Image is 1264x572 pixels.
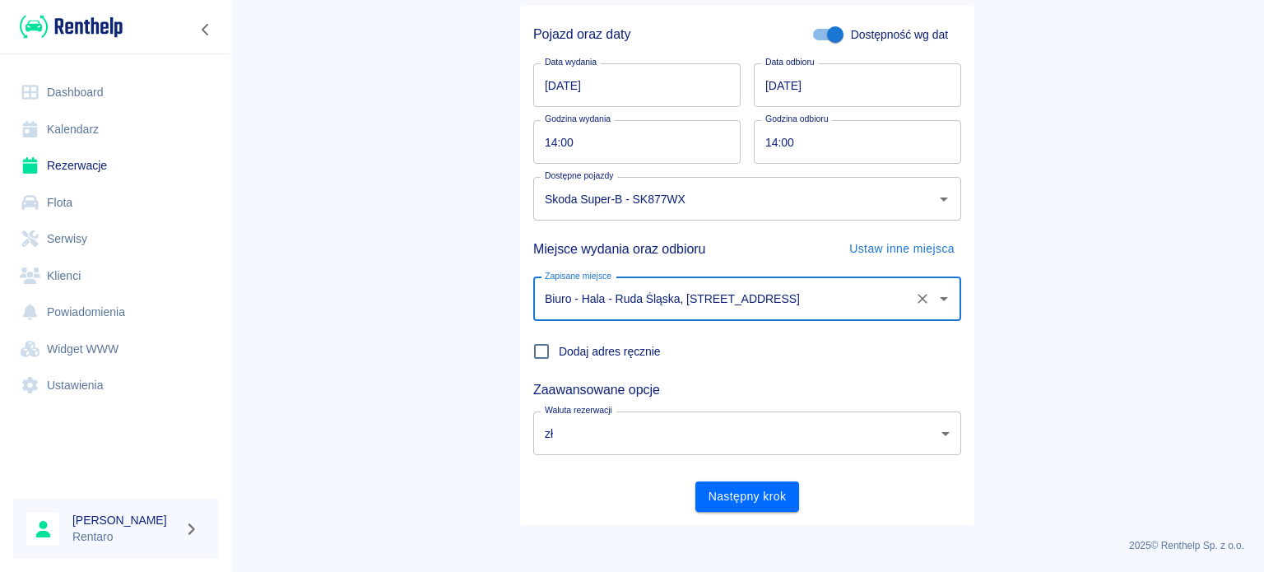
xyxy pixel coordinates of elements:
[193,19,218,40] button: Zwiń nawigację
[13,147,218,184] a: Rezerwacje
[545,270,611,282] label: Zapisane miejsce
[72,512,178,528] h6: [PERSON_NAME]
[851,26,948,44] span: Dostępność wg dat
[13,367,218,404] a: Ustawienia
[911,287,934,310] button: Wyczyść
[13,184,218,221] a: Flota
[13,258,218,295] a: Klienci
[932,287,955,310] button: Otwórz
[13,74,218,111] a: Dashboard
[545,56,597,68] label: Data wydania
[13,294,218,331] a: Powiadomienia
[754,120,950,164] input: hh:mm
[533,412,961,455] div: zł
[545,170,613,182] label: Dostępne pojazdy
[843,234,961,264] button: Ustaw inne miejsca
[545,113,611,125] label: Godzina wydania
[754,63,961,107] input: DD.MM.YYYY
[13,221,218,258] a: Serwisy
[533,26,630,43] h5: Pojazd oraz daty
[533,382,961,398] h5: Zaawansowane opcje
[533,235,705,264] h5: Miejsce wydania oraz odbioru
[765,113,829,125] label: Godzina odbioru
[20,13,123,40] img: Renthelp logo
[695,481,800,512] button: Następny krok
[533,120,729,164] input: hh:mm
[250,538,1244,553] p: 2025 © Renthelp Sp. z o.o.
[13,111,218,148] a: Kalendarz
[533,63,741,107] input: DD.MM.YYYY
[559,343,661,360] span: Dodaj adres ręcznie
[72,528,178,546] p: Rentaro
[932,188,955,211] button: Otwórz
[765,56,815,68] label: Data odbioru
[13,331,218,368] a: Widget WWW
[13,13,123,40] a: Renthelp logo
[545,404,612,416] label: Waluta rezerwacji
